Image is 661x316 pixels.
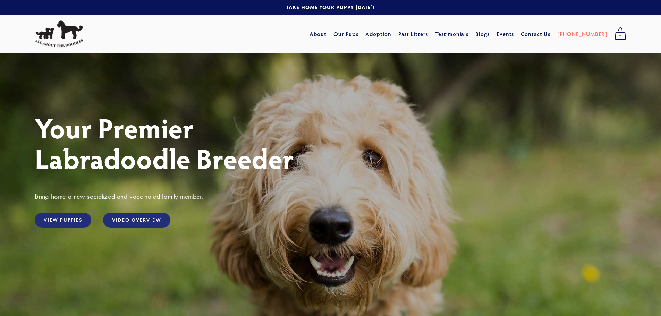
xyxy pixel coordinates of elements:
a: View Puppies [35,213,91,228]
a: Testimonials [435,28,469,40]
a: Our Pups [333,28,359,40]
a: 0 items in cart [611,25,630,43]
img: All About The Doodles [35,20,83,48]
a: Past Litters [398,30,429,37]
a: Events [497,28,514,40]
h3: Bring home a new socialized and vaccinated family member. [35,192,626,201]
span: 0 [615,31,626,40]
a: Contact Us [521,28,550,40]
a: Adoption [365,28,391,40]
a: Video Overview [103,213,170,228]
h1: Your Premier Labradoodle Breeder [35,112,626,173]
a: [PHONE_NUMBER] [557,28,608,40]
a: Blogs [475,28,490,40]
a: About [310,28,327,40]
